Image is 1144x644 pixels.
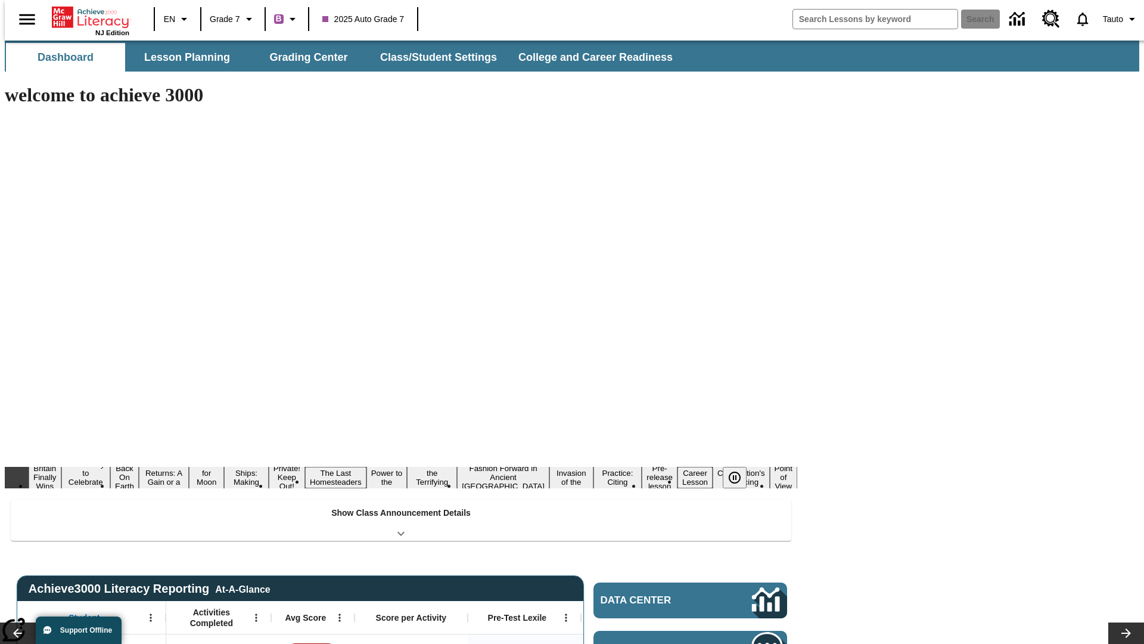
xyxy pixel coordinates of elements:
[371,43,506,72] button: Class/Student Settings
[488,612,547,623] span: Pre-Test Lexile
[366,458,408,497] button: Slide 9 Solar Power to the People
[770,462,797,493] button: Slide 17 Point of View
[110,462,139,493] button: Slide 3 Back On Earth
[1103,13,1123,26] span: Tauto
[322,13,405,26] span: 2025 Auto Grade 7
[407,458,457,497] button: Slide 10 Attack of the Terrifying Tomatoes
[60,626,112,634] span: Support Offline
[723,467,747,488] button: Pause
[142,609,160,627] button: Open Menu
[5,84,797,106] h1: welcome to achieve 3000
[593,458,642,497] button: Slide 13 Mixed Practice: Citing Evidence
[36,617,122,644] button: Support Offline
[549,458,593,497] button: Slide 12 The Invasion of the Free CD
[677,467,713,488] button: Slide 15 Career Lesson
[1035,3,1067,35] a: Resource Center, Will open in new tab
[205,8,261,30] button: Grade: Grade 7, Select a grade
[601,595,712,606] span: Data Center
[52,4,129,36] div: Home
[642,462,677,493] button: Slide 14 Pre-release lesson
[69,612,100,623] span: Student
[189,458,224,497] button: Slide 5 Time for Moon Rules?
[172,607,251,628] span: Activities Completed
[723,467,758,488] div: Pause
[5,43,683,72] div: SubNavbar
[713,458,770,497] button: Slide 16 The Constitution's Balancing Act
[95,29,129,36] span: NJ Edition
[128,43,247,72] button: Lesson Planning
[224,458,269,497] button: Slide 6 Cruise Ships: Making Waves
[593,583,787,618] a: Data Center
[11,500,791,541] div: Show Class Announcement Details
[509,43,682,72] button: College and Career Readiness
[1098,8,1144,30] button: Profile/Settings
[6,43,125,72] button: Dashboard
[139,458,189,497] button: Slide 4 Free Returns: A Gain or a Drain?
[285,612,326,623] span: Avg Score
[61,458,111,497] button: Slide 2 Get Ready to Celebrate Juneteenth!
[158,8,197,30] button: Language: EN, Select a language
[249,43,368,72] button: Grading Center
[215,582,270,595] div: At-A-Glance
[331,507,471,519] p: Show Class Announcement Details
[1002,3,1035,36] a: Data Center
[269,8,304,30] button: Boost Class color is purple. Change class color
[269,462,305,493] button: Slide 7 Private! Keep Out!
[210,13,240,26] span: Grade 7
[10,2,45,37] button: Open side menu
[557,609,575,627] button: Open Menu
[52,5,129,29] a: Home
[376,612,447,623] span: Score per Activity
[793,10,958,29] input: search field
[247,609,265,627] button: Open Menu
[5,41,1139,72] div: SubNavbar
[164,13,175,26] span: EN
[457,462,549,493] button: Slide 11 Fashion Forward in Ancient Rome
[305,467,366,488] button: Slide 8 The Last Homesteaders
[29,462,61,493] button: Slide 1 Britain Finally Wins
[331,609,349,627] button: Open Menu
[29,582,271,596] span: Achieve3000 Literacy Reporting
[276,11,282,26] span: B
[1067,4,1098,35] a: Notifications
[5,10,174,20] body: Maximum 600 characters Press Escape to exit toolbar Press Alt + F10 to reach toolbar
[1108,623,1144,644] button: Lesson carousel, Next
